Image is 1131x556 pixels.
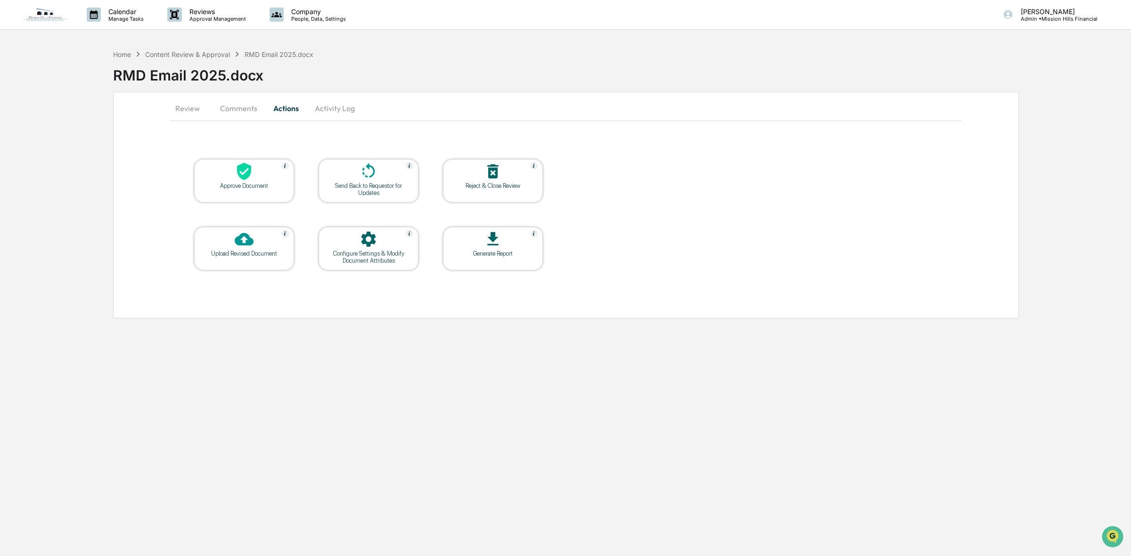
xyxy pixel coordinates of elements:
p: Calendar [101,8,148,16]
img: Help [281,162,289,169]
p: [PERSON_NAME] [1013,8,1098,16]
p: Manage Tasks [101,16,148,22]
div: Upload Revised Document [202,250,287,257]
div: Start new chat [32,72,155,81]
div: 🖐️ [9,120,17,127]
img: logo [23,8,68,22]
button: Start new chat [160,75,172,86]
div: RMD Email 2025.docx [245,50,313,58]
a: 🔎Data Lookup [6,133,63,150]
img: Help [406,162,413,169]
a: 🖐️Preclearance [6,115,65,132]
div: Configure Settings & Modify Document Attributes [326,250,411,264]
div: 🔎 [9,137,17,145]
a: Powered byPylon [66,159,114,167]
div: Content Review & Approval [145,50,230,58]
div: secondary tabs example [170,97,962,120]
p: People, Data, Settings [284,16,351,22]
button: Actions [265,97,307,120]
div: Send Back to Requestor for Updates [326,182,411,196]
img: Help [530,230,538,237]
img: Help [406,230,413,237]
div: RMD Email 2025.docx [113,59,1131,84]
div: We're available if you need us! [32,81,119,89]
img: Help [530,162,538,169]
p: Company [284,8,351,16]
div: 🗄️ [68,120,76,127]
button: Comments [213,97,265,120]
iframe: Open customer support [1101,525,1126,550]
p: How can we help? [9,20,172,35]
p: Reviews [182,8,251,16]
span: Data Lookup [19,137,59,146]
div: Reject & Close Review [451,182,535,189]
div: Home [113,50,131,58]
span: Attestations [78,119,117,128]
button: Review [170,97,213,120]
span: Preclearance [19,119,61,128]
p: Approval Management [182,16,251,22]
a: 🗄️Attestations [65,115,121,132]
div: Approve Document [202,182,287,189]
span: Pylon [94,160,114,167]
img: 1746055101610-c473b297-6a78-478c-a979-82029cc54cd1 [9,72,26,89]
p: Admin • Mission Hills Financial [1013,16,1098,22]
button: Activity Log [307,97,362,120]
img: Help [281,230,289,237]
div: Generate Report [451,250,535,257]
